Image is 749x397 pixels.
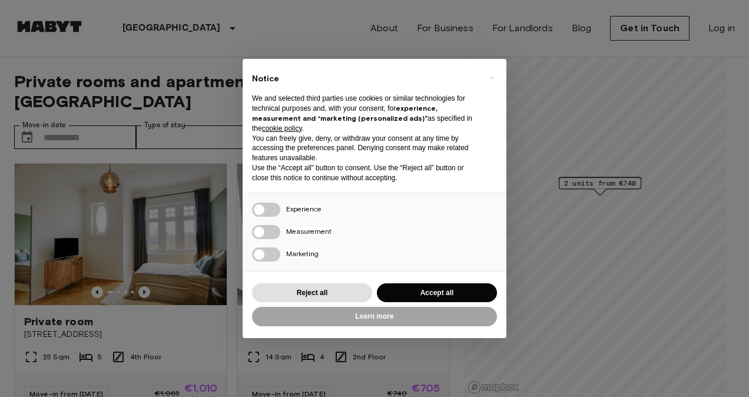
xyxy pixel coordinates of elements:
button: Accept all [377,283,497,303]
p: You can freely give, deny, or withdraw your consent at any time by accessing the preferences pane... [252,134,478,163]
span: Marketing [286,249,319,258]
h2: Notice [252,73,478,85]
p: We and selected third parties use cookies or similar technologies for technical purposes and, wit... [252,94,478,133]
span: × [489,71,493,85]
span: Experience [286,204,322,213]
button: Learn more [252,307,497,326]
strong: experience, measurement and “marketing (personalized ads)” [252,104,438,123]
p: Use the “Accept all” button to consent. Use the “Reject all” button or close this notice to conti... [252,163,478,183]
button: Reject all [252,283,372,303]
a: cookie policy [262,124,302,133]
button: Close this notice [482,68,501,87]
span: Measurement [286,227,332,236]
